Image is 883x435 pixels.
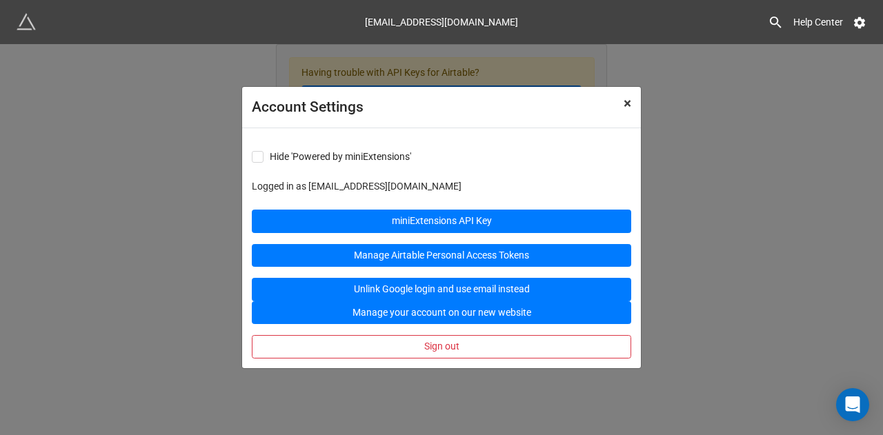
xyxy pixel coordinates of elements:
[252,210,631,233] a: miniExtensions API Key
[252,179,631,194] label: Logged in as [EMAIL_ADDRESS][DOMAIN_NAME]
[624,95,631,112] span: ×
[252,301,631,325] button: Manage your account on our new website
[252,244,631,267] a: Manage Airtable Personal Access Tokens
[17,12,36,32] img: miniextensions-icon.73ae0678.png
[784,10,853,34] a: Help Center
[252,335,631,358] button: Sign out
[836,388,869,421] div: Open Intercom Messenger
[252,278,631,301] button: Unlink Google login and use email instead
[252,97,593,119] div: Account Settings
[252,151,411,163] label: Hide 'Powered by miniExtensions'
[365,10,518,34] div: [EMAIL_ADDRESS][DOMAIN_NAME]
